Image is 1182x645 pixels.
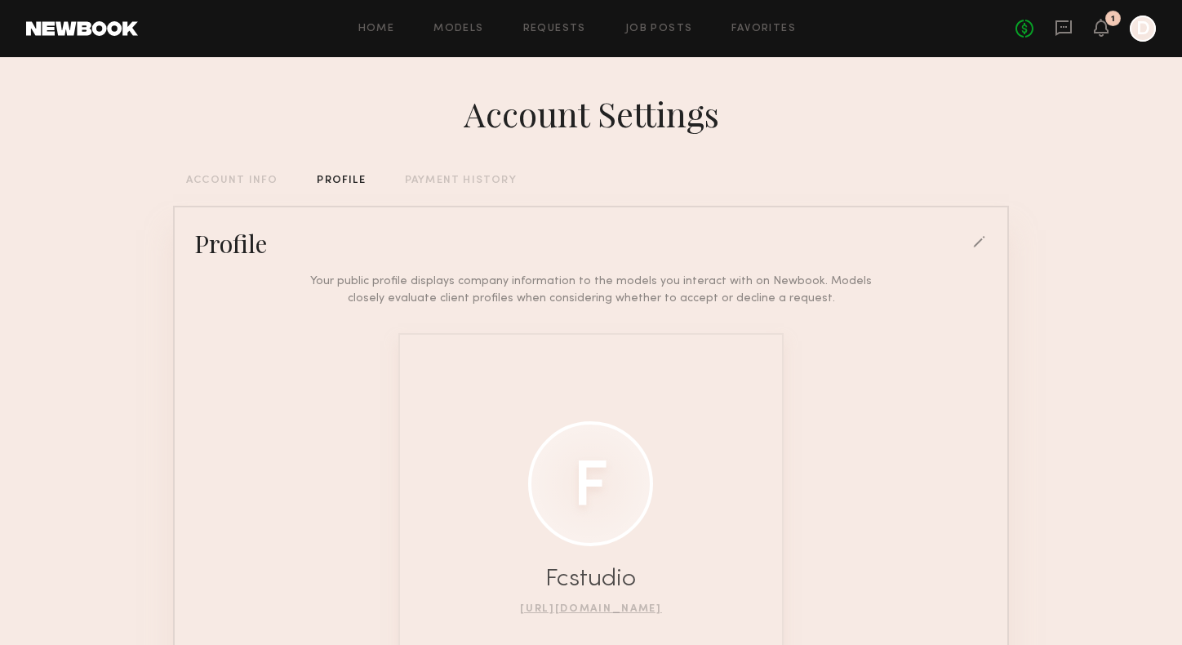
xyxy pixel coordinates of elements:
a: Favorites [731,24,796,34]
a: Home [358,24,395,34]
div: 1 [1111,15,1115,24]
a: Requests [523,24,586,34]
div: PROFILE [317,176,365,186]
a: [URL][DOMAIN_NAME] [520,604,662,614]
a: D [1130,16,1156,42]
a: Job Posts [625,24,693,34]
a: Models [433,24,483,34]
div: edit [973,236,988,251]
div: Profile [194,227,267,260]
div: Account Settings [464,91,719,136]
div: Your public profile displays company information to the models you interact with on Newbook. Mode... [296,273,887,307]
div: PAYMENT HISTORY [405,176,517,186]
div: ACCOUNT INFO [186,176,278,186]
div: Fcstudio [520,567,662,592]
